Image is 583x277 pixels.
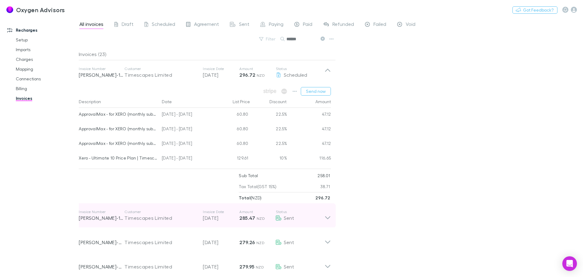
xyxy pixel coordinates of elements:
p: [DATE] [203,214,239,222]
p: 258.01 [318,170,330,181]
span: Refunded [332,21,354,29]
span: Sent [284,215,294,221]
p: Customer [124,209,197,214]
p: 38.71 [320,181,330,192]
p: [DATE] [203,71,239,79]
p: [PERSON_NAME]-1099 [79,71,124,79]
div: Open Intercom Messenger [562,256,577,271]
span: Sent [284,264,294,269]
span: Sent [284,239,294,245]
p: Invoice Date [203,66,239,71]
div: Timescapes Limited [124,263,197,270]
div: 47.12 [287,108,331,122]
div: [DATE] - [DATE] [159,108,214,122]
span: All invoices [79,21,103,29]
p: [DATE] [203,239,239,246]
span: Draft [122,21,134,29]
div: 60.80 [214,137,251,152]
strong: 296.72 [239,72,255,78]
div: Timescapes Limited [124,239,197,246]
strong: 279.95 [239,264,254,270]
div: Xero - Ultimate 10 Price Plan | Timescapes Australia PTY LTD [79,152,157,164]
span: NZD [257,73,265,78]
button: Filter [256,35,279,43]
div: 10% [251,152,287,166]
strong: 285.47 [239,215,255,221]
p: Customer [124,66,197,71]
a: Oxygen Advisors [2,2,68,17]
span: Failed [373,21,386,29]
span: NZD [256,265,264,269]
div: 47.12 [287,122,331,137]
p: [PERSON_NAME]-0966 [79,239,124,246]
div: Invoice Number[PERSON_NAME]-1033CustomerTimescapes LimitedInvoice Date[DATE]Amount285.47 NZDStatu... [74,203,336,228]
p: Invoice Number [79,66,124,71]
div: ApprovalMax - for XERO (monthly subscription) Tier 3 | Timescapes [GEOGRAPHIC_DATA] [79,108,157,121]
span: Agreement [194,21,219,29]
h3: Oxygen Advisors [16,6,65,13]
a: Recharges [1,25,82,35]
div: 47.12 [287,137,331,152]
img: Oxygen Advisors's Logo [6,6,14,13]
div: [DATE] - [DATE] [159,122,214,137]
div: Timescapes Limited [124,71,197,79]
div: 60.80 [214,108,251,122]
button: Got Feedback? [512,6,557,14]
a: Charges [10,54,82,64]
strong: 296.72 [315,195,330,200]
div: ApprovalMax - for XERO (monthly subscription) Tier 3 | Timescapes [79,122,157,135]
div: [DATE] - [DATE] [159,152,214,166]
span: NZD [256,240,265,245]
span: Void [406,21,415,29]
span: NZD [257,216,265,221]
div: [PERSON_NAME]-0911Timescapes Limited[DATE]279.95 NZDSent [74,252,336,276]
p: Amount [239,66,276,71]
p: [PERSON_NAME]-0911 [79,263,124,270]
span: Sent [239,21,249,29]
a: Billing [10,84,82,93]
a: Invoices [10,93,82,103]
p: Sub Total [239,170,258,181]
div: Invoice Number[PERSON_NAME]-1099CustomerTimescapes LimitedInvoice Date[DATE]Amount296.72 NZDStatu... [74,60,336,85]
span: Scheduled [152,21,175,29]
div: 129.61 [214,152,251,166]
strong: Total [239,195,250,200]
p: Invoice Number [79,209,124,214]
strong: 279.26 [239,239,255,245]
p: [PERSON_NAME]-1033 [79,214,124,222]
p: Amount [239,209,276,214]
span: Available when invoice is finalised [262,87,278,96]
div: [DATE] - [DATE] [159,137,214,152]
span: Paying [269,21,283,29]
button: Send now [301,87,331,96]
p: Status [276,209,324,214]
div: 22.5% [251,122,287,137]
span: Available when invoice is finalised [280,87,289,96]
a: Mapping [10,64,82,74]
a: Imports [10,45,82,54]
p: Status [276,66,324,71]
div: ApprovalMax - for XERO (monthly subscription) Tier 3 | Timescapes Australia PTY LTD [79,137,157,150]
p: Tax Total (GST 15%) [239,181,276,192]
a: Setup [10,35,82,45]
div: 22.5% [251,108,287,122]
p: ( NZD ) [239,192,262,203]
div: 60.80 [214,122,251,137]
p: Invoice Date [203,209,239,214]
div: 116.65 [287,152,331,166]
div: 22.5% [251,137,287,152]
a: Connections [10,74,82,84]
div: Timescapes Limited [124,214,197,222]
p: [DATE] [203,263,239,270]
span: Paid [303,21,312,29]
span: Scheduled [284,72,307,78]
div: [PERSON_NAME]-0966Timescapes Limited[DATE]279.26 NZDSent [74,228,336,252]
